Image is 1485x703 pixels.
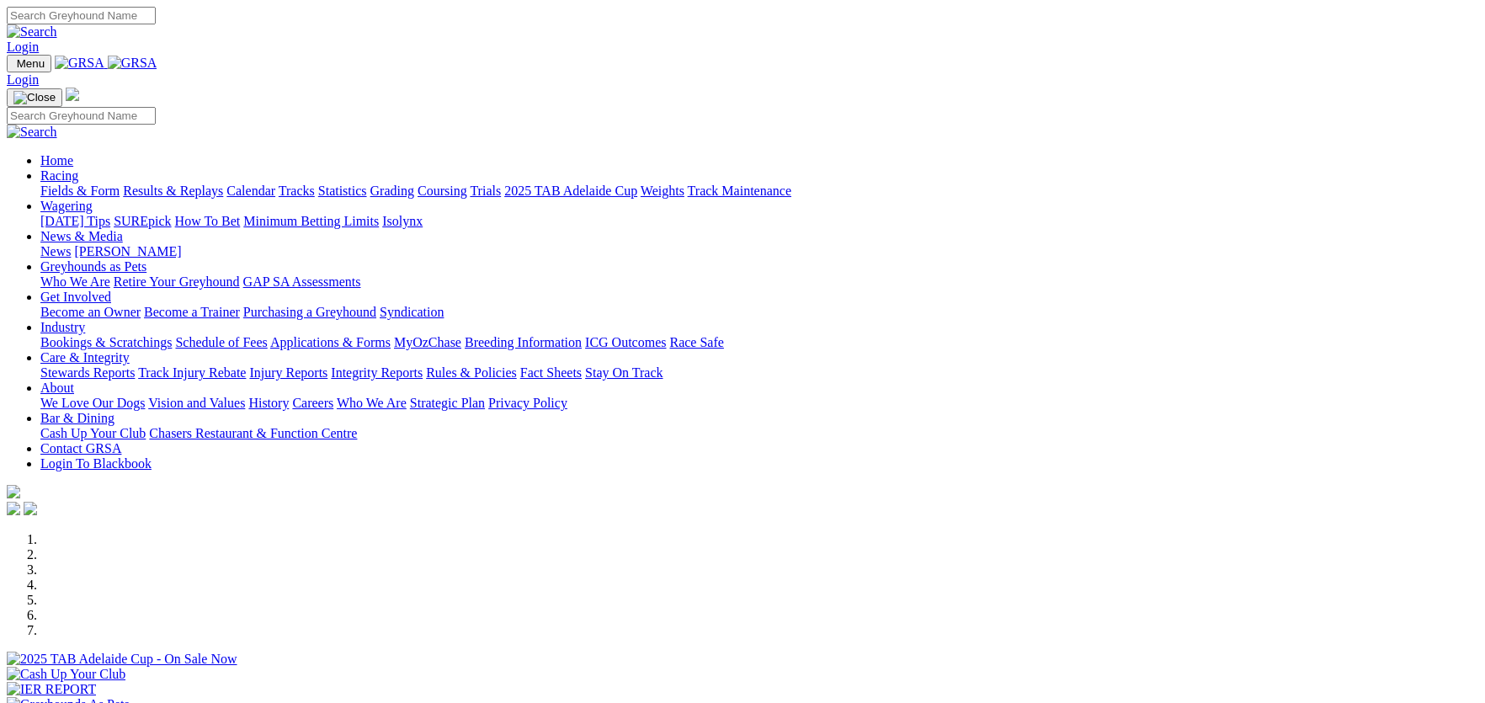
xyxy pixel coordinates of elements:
div: Wagering [40,214,1478,229]
a: ICG Outcomes [585,335,666,349]
a: Fact Sheets [520,365,582,380]
img: Search [7,125,57,140]
img: logo-grsa-white.png [66,88,79,101]
a: Calendar [226,184,275,198]
a: Racing [40,168,78,183]
a: [DATE] Tips [40,214,110,228]
a: Results & Replays [123,184,223,198]
a: Schedule of Fees [175,335,267,349]
a: Injury Reports [249,365,327,380]
a: SUREpick [114,214,171,228]
a: Purchasing a Greyhound [243,305,376,319]
img: GRSA [55,56,104,71]
a: Race Safe [669,335,723,349]
img: logo-grsa-white.png [7,485,20,498]
button: Toggle navigation [7,55,51,72]
a: Care & Integrity [40,350,130,365]
a: Industry [40,320,85,334]
a: Weights [641,184,684,198]
a: Strategic Plan [410,396,485,410]
a: Wagering [40,199,93,213]
a: Vision and Values [148,396,245,410]
img: Close [13,91,56,104]
div: Greyhounds as Pets [40,274,1478,290]
a: GAP SA Assessments [243,274,361,289]
a: Contact GRSA [40,441,121,455]
img: IER REPORT [7,682,96,697]
a: Coursing [418,184,467,198]
img: twitter.svg [24,502,37,515]
a: Who We Are [40,274,110,289]
a: We Love Our Dogs [40,396,145,410]
a: Integrity Reports [331,365,423,380]
img: 2025 TAB Adelaide Cup - On Sale Now [7,652,237,667]
a: Stewards Reports [40,365,135,380]
img: Cash Up Your Club [7,667,125,682]
a: Minimum Betting Limits [243,214,379,228]
a: Isolynx [382,214,423,228]
a: Applications & Forms [270,335,391,349]
div: Industry [40,335,1478,350]
a: Fields & Form [40,184,120,198]
input: Search [7,7,156,24]
a: 2025 TAB Adelaide Cup [504,184,637,198]
img: facebook.svg [7,502,20,515]
a: Get Involved [40,290,111,304]
a: Login [7,40,39,54]
a: Rules & Policies [426,365,517,380]
a: Tracks [279,184,315,198]
div: Bar & Dining [40,426,1478,441]
a: Breeding Information [465,335,582,349]
a: Login [7,72,39,87]
img: Search [7,24,57,40]
a: MyOzChase [394,335,461,349]
a: History [248,396,289,410]
a: Stay On Track [585,365,663,380]
a: Become a Trainer [144,305,240,319]
img: GRSA [108,56,157,71]
span: Menu [17,57,45,70]
a: Trials [470,184,501,198]
input: Search [7,107,156,125]
div: Care & Integrity [40,365,1478,381]
a: Retire Your Greyhound [114,274,240,289]
div: Get Involved [40,305,1478,320]
a: Bookings & Scratchings [40,335,172,349]
a: Greyhounds as Pets [40,259,146,274]
button: Toggle navigation [7,88,62,107]
a: Who We Are [337,396,407,410]
a: Track Maintenance [688,184,791,198]
a: About [40,381,74,395]
a: Careers [292,396,333,410]
a: Grading [370,184,414,198]
a: How To Bet [175,214,241,228]
div: News & Media [40,244,1478,259]
a: Statistics [318,184,367,198]
a: Cash Up Your Club [40,426,146,440]
a: [PERSON_NAME] [74,244,181,258]
a: Become an Owner [40,305,141,319]
div: About [40,396,1478,411]
a: News [40,244,71,258]
div: Racing [40,184,1478,199]
a: Login To Blackbook [40,456,152,471]
a: Track Injury Rebate [138,365,246,380]
a: Home [40,153,73,168]
a: Chasers Restaurant & Function Centre [149,426,357,440]
a: Privacy Policy [488,396,567,410]
a: Bar & Dining [40,411,114,425]
a: News & Media [40,229,123,243]
a: Syndication [380,305,444,319]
